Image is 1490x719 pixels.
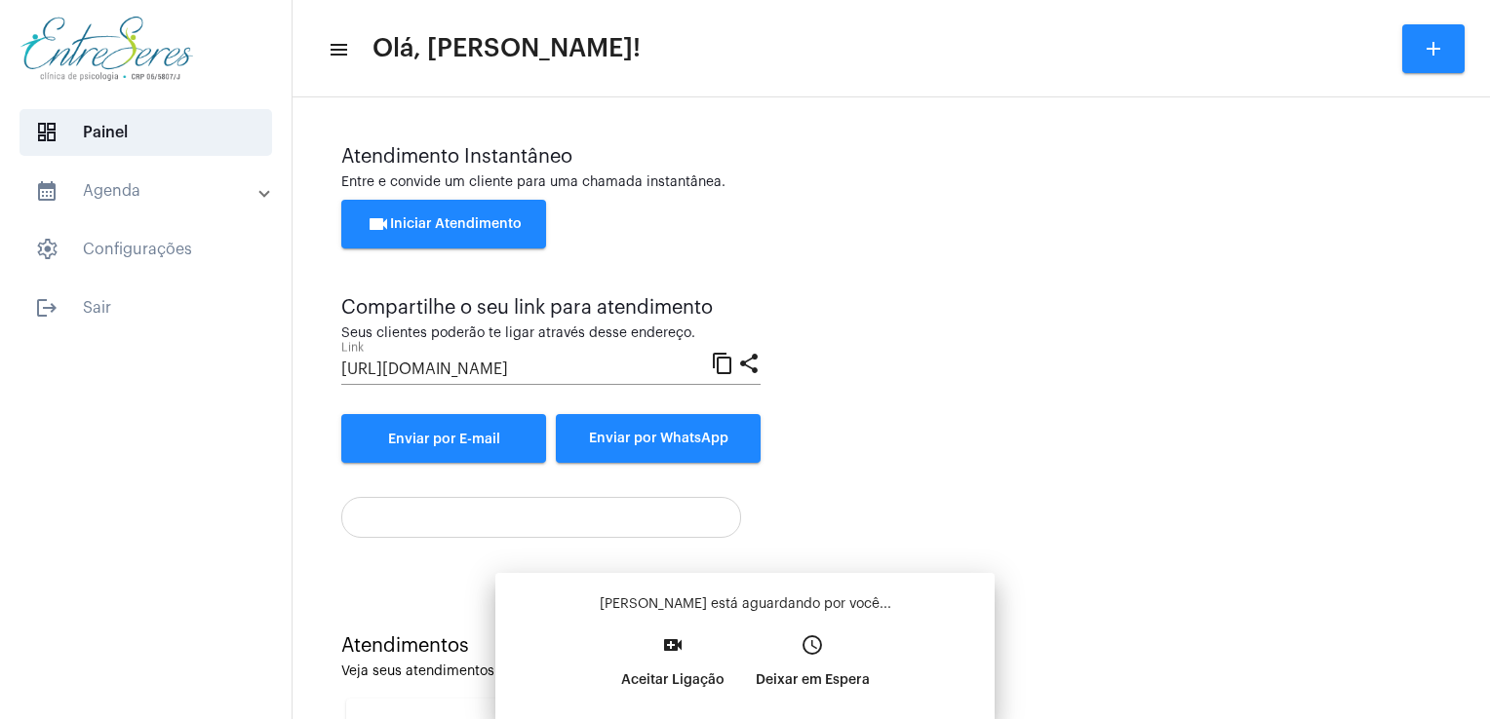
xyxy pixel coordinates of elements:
[737,351,761,374] mat-icon: share
[16,10,198,88] img: aa27006a-a7e4-c883-abf8-315c10fe6841.png
[606,627,740,711] button: Aceitar Ligação
[20,109,272,156] span: Painel
[661,633,685,657] mat-icon: video_call
[1422,37,1445,60] mat-icon: add
[35,179,260,203] mat-panel-title: Agenda
[511,594,979,614] p: [PERSON_NAME] está aguardando por você...
[756,662,870,698] p: Deixar em Espera
[35,238,59,261] span: sidenav icon
[341,175,1441,190] div: Entre e convide um cliente para uma chamada instantânea.
[35,121,59,144] span: sidenav icon
[35,296,59,320] mat-icon: sidenav icon
[341,664,1441,679] div: Veja seus atendimentos em aberto.
[20,226,272,273] span: Configurações
[711,351,734,374] mat-icon: content_copy
[367,217,522,231] span: Iniciar Atendimento
[341,635,1441,657] div: Atendimentos
[372,33,641,64] span: Olá, [PERSON_NAME]!
[20,284,272,331] span: Sair
[740,627,885,711] button: Deixar em Espera
[341,146,1441,168] div: Atendimento Instantâneo
[388,433,500,446] span: Enviar por E-mail
[367,212,390,236] mat-icon: videocam
[341,297,761,319] div: Compartilhe o seu link para atendimento
[35,179,59,203] mat-icon: sidenav icon
[801,633,824,657] mat-icon: access_time
[341,326,761,341] div: Seus clientes poderão te ligar através desse endereço.
[328,38,347,61] mat-icon: sidenav icon
[621,662,725,698] p: Aceitar Ligação
[589,432,728,445] span: Enviar por WhatsApp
